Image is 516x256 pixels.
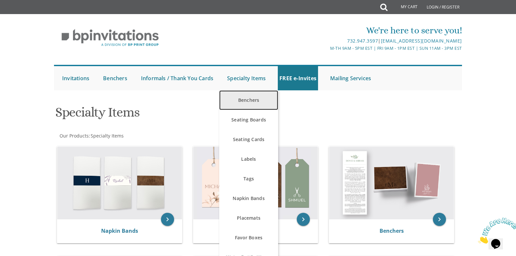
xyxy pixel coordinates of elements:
[219,169,278,189] a: Tags
[433,213,446,226] a: keyboard_arrow_right
[54,24,166,51] img: BP Invitation Loft
[90,133,124,139] a: Specialty Items
[297,213,310,226] a: keyboard_arrow_right
[57,147,182,219] img: Napkin Bands
[381,38,462,44] a: [EMAIL_ADDRESS][DOMAIN_NAME]
[329,66,373,90] a: Mailing Services
[193,147,318,219] img: Tags
[329,147,454,219] img: Benchers
[190,24,462,37] div: We're here to serve you!
[347,38,378,44] a: 732.947.3597
[190,45,462,52] div: M-Th 9am - 5pm EST | Fri 9am - 1pm EST | Sun 11am - 3pm EST
[475,215,516,246] iframe: chat widget
[219,189,278,208] a: Napkin Bands
[55,105,322,124] h1: Specialty Items
[61,66,91,90] a: Invitations
[139,66,215,90] a: Informals / Thank You Cards
[59,133,89,139] a: Our Products
[225,66,267,90] a: Specialty Items
[380,227,404,234] a: Benchers
[91,133,124,139] span: Specialty Items
[219,149,278,169] a: Labels
[278,66,318,90] a: FREE e-Invites
[3,3,43,28] img: Chat attention grabber
[101,66,129,90] a: Benchers
[219,208,278,228] a: Placemats
[387,1,422,14] a: My Cart
[219,90,278,110] a: Benchers
[101,227,138,234] a: Napkin Bands
[219,130,278,149] a: Seating Cards
[219,228,278,247] a: Favor Boxes
[161,213,174,226] a: keyboard_arrow_right
[54,133,258,139] div: :
[219,110,278,130] a: Seating Boards
[190,37,462,45] div: |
